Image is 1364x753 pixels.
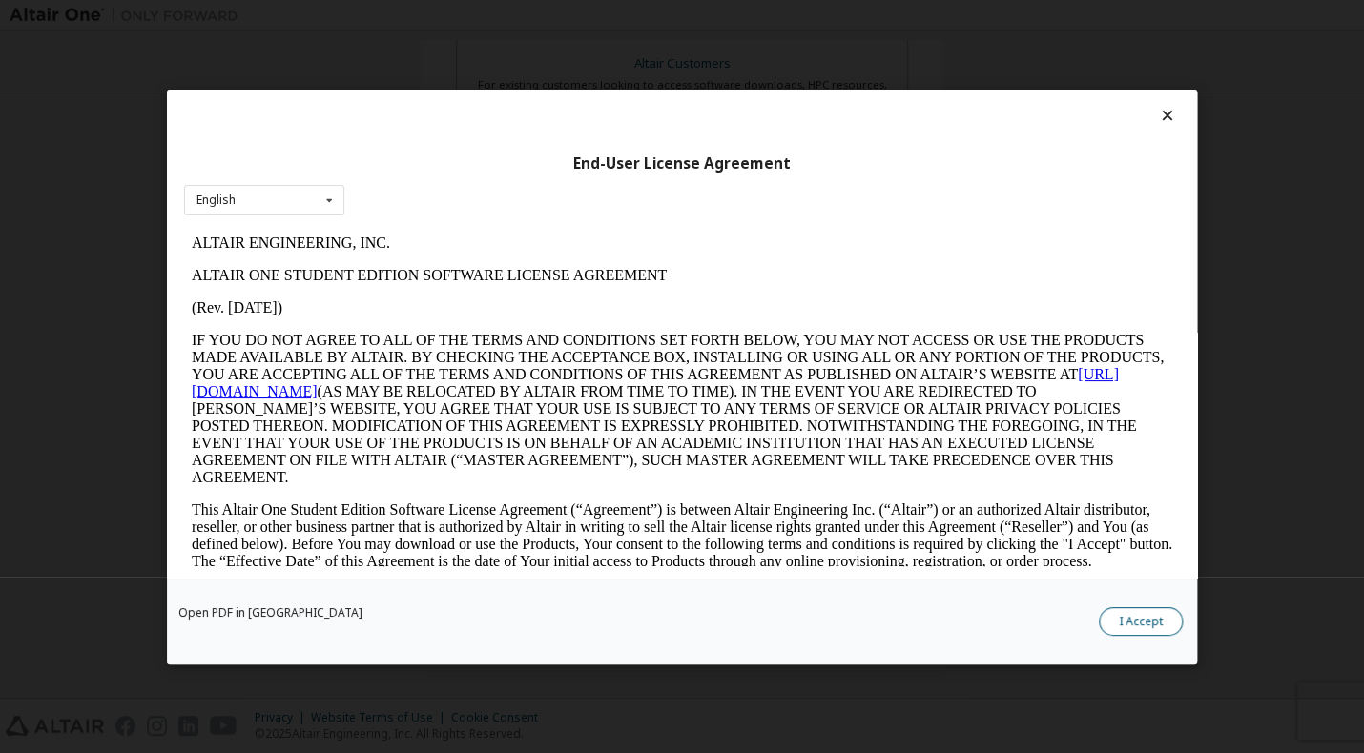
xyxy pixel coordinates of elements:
[8,139,935,173] a: [URL][DOMAIN_NAME]
[178,607,362,619] a: Open PDF in [GEOGRAPHIC_DATA]
[1099,607,1183,636] button: I Accept
[8,105,988,259] p: IF YOU DO NOT AGREE TO ALL OF THE TERMS AND CONDITIONS SET FORTH BELOW, YOU MAY NOT ACCESS OR USE...
[8,8,988,25] p: ALTAIR ENGINEERING, INC.
[8,275,988,343] p: This Altair One Student Edition Software License Agreement (“Agreement”) is between Altair Engine...
[196,194,236,206] div: English
[184,153,1180,173] div: End-User License Agreement
[8,40,988,57] p: ALTAIR ONE STUDENT EDITION SOFTWARE LICENSE AGREEMENT
[8,72,988,90] p: (Rev. [DATE])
